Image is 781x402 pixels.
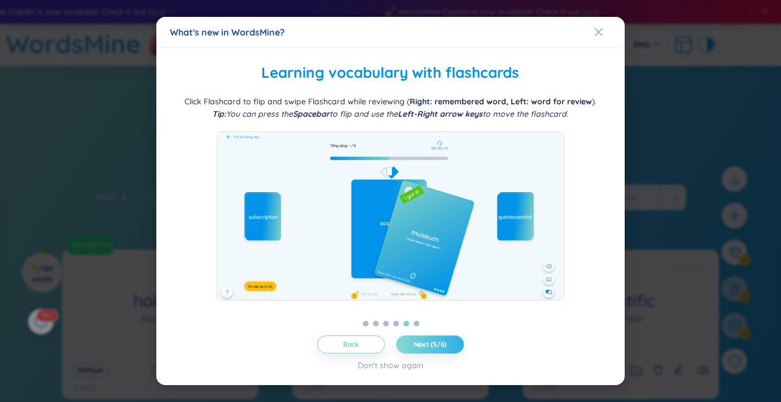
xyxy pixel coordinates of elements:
[363,321,368,326] button: 1
[383,321,389,326] button: 3
[343,340,359,349] span: Back
[410,96,592,107] b: Right: remembered word, Left: word for review
[170,61,611,85] h2: Learning vocabulary with flashcards
[414,321,419,326] button: 6
[393,321,399,326] button: 4
[170,26,611,38] div: What's new in WordsMine?
[403,321,409,326] button: 5
[414,340,447,349] span: Next (5/6)
[594,17,625,47] button: Close
[396,335,464,354] button: Next (5/6)
[212,109,568,119] i: You can press the to flip and use the to move the flashcard.
[398,109,482,119] b: Left-Right arrow keys
[373,321,379,326] button: 2
[317,335,385,354] button: Back
[358,359,423,372] div: Don't show again
[212,109,226,119] b: Tip:
[293,109,330,119] b: Spacebar
[185,95,596,120] div: Click Flashcard to flip and swipe Flashcard while reviewing ( ).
